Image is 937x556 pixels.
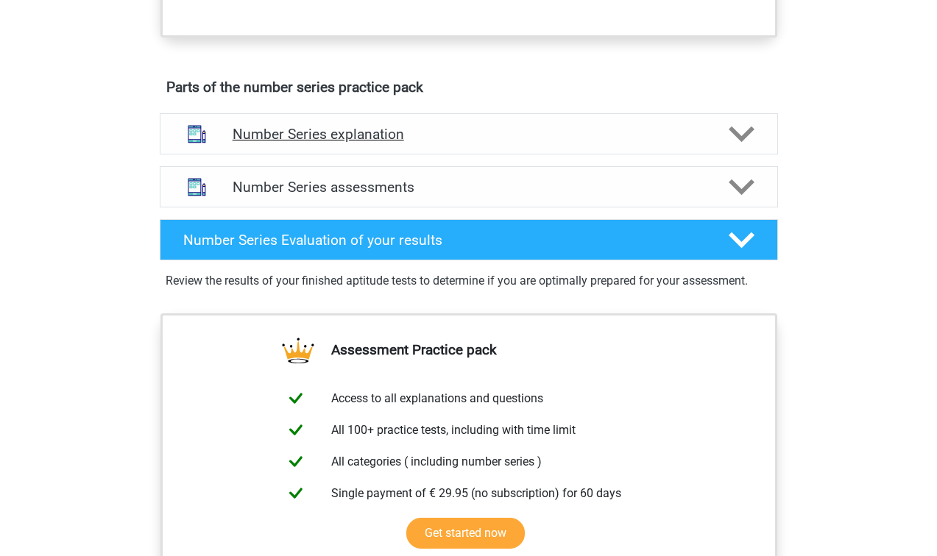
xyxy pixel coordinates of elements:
img: number series assessments [178,168,216,206]
h4: Number Series explanation [233,126,705,143]
h4: Number Series Evaluation of your results [183,232,705,249]
a: explanations Number Series explanation [154,113,784,154]
h4: Parts of the number series practice pack [166,79,771,96]
a: Number Series Evaluation of your results [154,219,784,260]
p: Review the results of your finished aptitude tests to determine if you are optimally prepared for... [166,272,772,290]
a: assessments Number Series assessments [154,166,784,207]
img: number series explanations [178,115,216,153]
a: Get started now [406,518,525,549]
h4: Number Series assessments [233,179,705,196]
